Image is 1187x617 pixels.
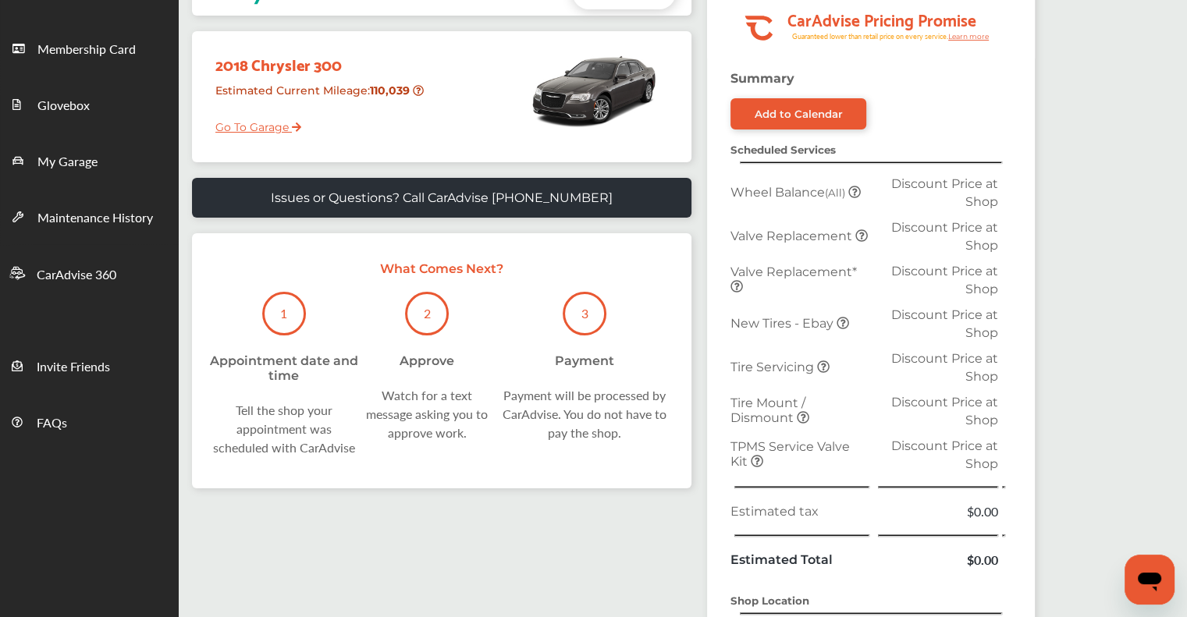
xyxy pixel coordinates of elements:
[730,144,836,156] strong: Scheduled Services
[874,498,1002,524] td: $0.00
[730,395,805,425] span: Tire Mount / Dismount
[730,185,848,200] span: Wheel Balance
[825,186,845,199] small: (All)
[755,108,843,120] div: Add to Calendar
[361,386,494,442] div: Watch for a text message asking you to approve work.
[792,31,948,41] tspan: Guaranteed lower than retail price on every service.
[370,83,413,98] strong: 110,039
[208,261,676,276] p: What Comes Next?
[1,132,178,188] a: My Garage
[494,386,676,442] div: Payment will be processed by CarAdvise. You do not have to pay the shop.
[37,413,67,434] span: FAQs
[280,304,287,322] p: 1
[727,547,874,573] td: Estimated Total
[891,438,998,471] span: Discount Price at Shop
[730,229,855,243] span: Valve Replacement
[208,353,361,383] div: Appointment date and time
[555,353,614,368] div: Payment
[37,96,90,116] span: Glovebox
[37,265,116,285] span: CarAdvise 360
[730,360,817,374] span: Tire Servicing
[891,176,998,209] span: Discount Price at Shop
[730,98,866,129] a: Add to Calendar
[874,547,1002,573] td: $0.00
[948,32,990,41] tspan: Learn more
[581,304,588,322] p: 3
[271,190,613,205] p: Issues or Questions? Call CarAdvise [PHONE_NUMBER]
[891,220,998,253] span: Discount Price at Shop
[424,304,431,322] p: 2
[891,307,998,340] span: Discount Price at Shop
[192,178,691,218] a: Issues or Questions? Call CarAdvise [PHONE_NUMBER]
[730,71,794,86] strong: Summary
[1,76,178,132] a: Glovebox
[204,108,301,138] a: Go To Garage
[37,208,153,229] span: Maintenance History
[37,40,136,60] span: Membership Card
[730,264,857,279] span: Valve Replacement*
[891,395,998,427] span: Discount Price at Shop
[891,351,998,384] span: Discount Price at Shop
[1125,555,1175,605] iframe: Button to launch messaging window
[730,439,850,469] span: TPMS Service Valve Kit
[1,20,178,76] a: Membership Card
[37,152,98,172] span: My Garage
[727,498,874,524] td: Estimated tax
[787,5,976,33] tspan: CarAdvise Pricing Promise
[37,357,110,378] span: Invite Friends
[400,353,454,368] div: Approve
[730,594,809,607] strong: Shop Location
[204,77,432,117] div: Estimated Current Mileage :
[1,188,178,244] a: Maintenance History
[891,264,998,296] span: Discount Price at Shop
[730,316,837,331] span: New Tires - Ebay
[204,39,432,77] div: 2018 Chrysler 300
[208,401,361,457] div: Tell the shop your appointment was scheduled with CarAdvise
[528,39,660,140] img: mobile_12223_st0640_046.jpg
